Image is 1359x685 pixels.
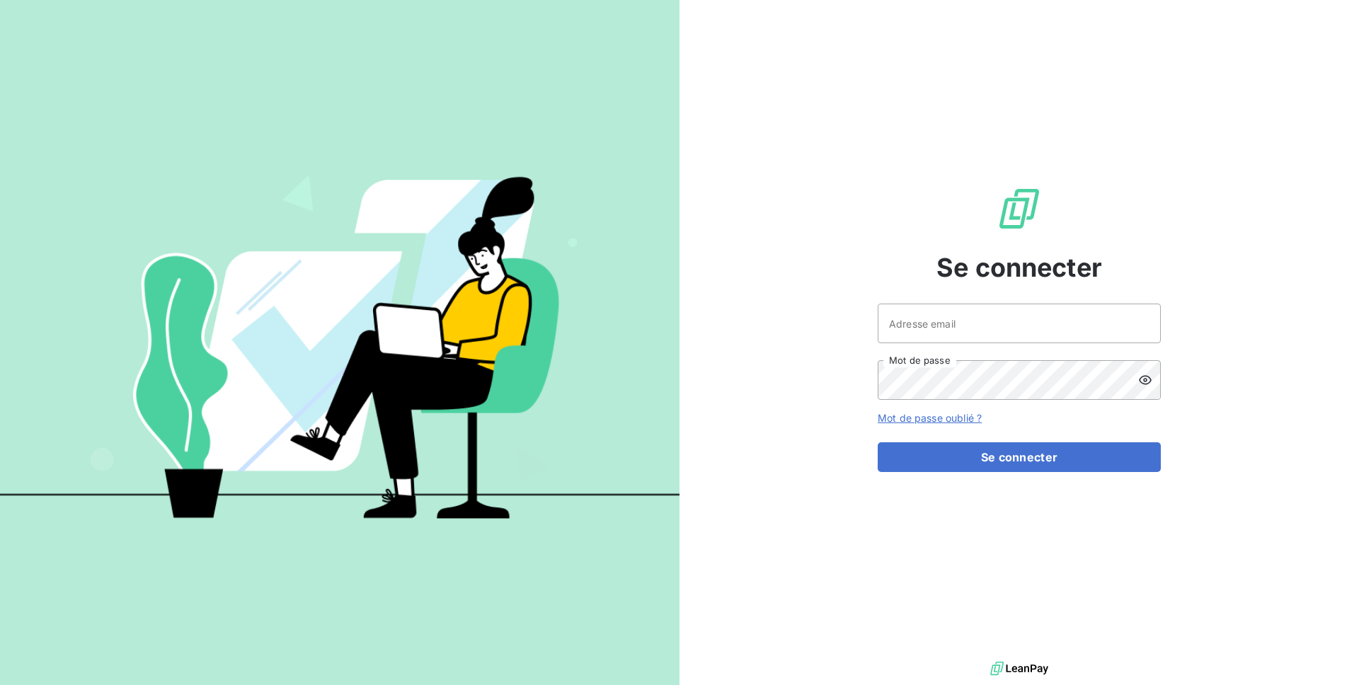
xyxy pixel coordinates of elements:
a: Mot de passe oublié ? [878,412,982,424]
span: Se connecter [936,248,1102,287]
input: placeholder [878,304,1161,343]
img: Logo LeanPay [997,186,1042,231]
button: Se connecter [878,442,1161,472]
img: logo [990,658,1048,679]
